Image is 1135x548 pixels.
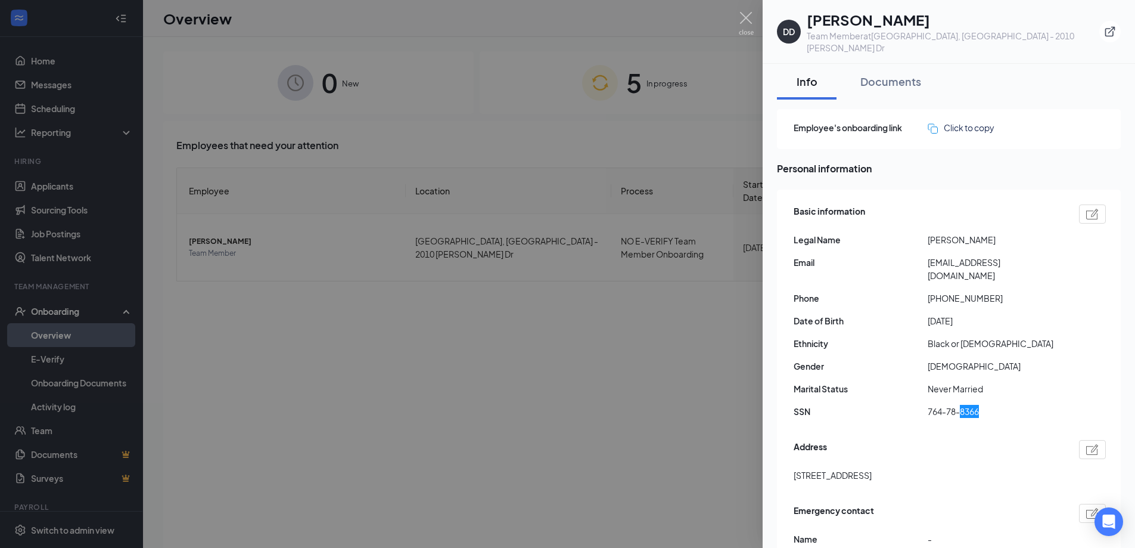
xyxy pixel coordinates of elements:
button: Click to copy [928,121,994,134]
div: Open Intercom Messenger [1094,507,1123,536]
span: [EMAIL_ADDRESS][DOMAIN_NAME] [928,256,1062,282]
span: Address [794,440,827,459]
span: Phone [794,292,928,305]
div: DD [783,26,795,38]
span: Emergency contact [794,504,874,523]
span: Email [794,256,928,269]
span: Date of Birth [794,314,928,327]
h1: [PERSON_NAME] [807,10,1099,30]
span: Employee's onboarding link [794,121,928,134]
div: Team Member at [GEOGRAPHIC_DATA], [GEOGRAPHIC_DATA] - 2010 [PERSON_NAME] Dr [807,30,1099,54]
span: Black or [DEMOGRAPHIC_DATA] [928,337,1062,350]
svg: ExternalLink [1104,26,1116,38]
span: [PERSON_NAME] [928,233,1062,246]
span: SSN [794,405,928,418]
span: Gender [794,360,928,373]
span: [PHONE_NUMBER] [928,292,1062,305]
div: Info [789,74,825,89]
span: Marital Status [794,382,928,395]
span: [DATE] [928,314,1062,327]
span: - [928,532,1062,546]
span: 764-78-8366 [928,405,1062,418]
span: Legal Name [794,233,928,246]
span: Never Married [928,382,1062,395]
span: Name [794,532,928,546]
span: [DEMOGRAPHIC_DATA] [928,360,1062,373]
span: Basic information [794,205,865,224]
span: Ethnicity [794,337,928,350]
span: [STREET_ADDRESS] [794,469,872,482]
button: ExternalLink [1099,21,1121,42]
span: Personal information [777,161,1121,176]
div: Documents [860,74,921,89]
img: click-to-copy.71757273a98fde459dfc.svg [928,123,938,134]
